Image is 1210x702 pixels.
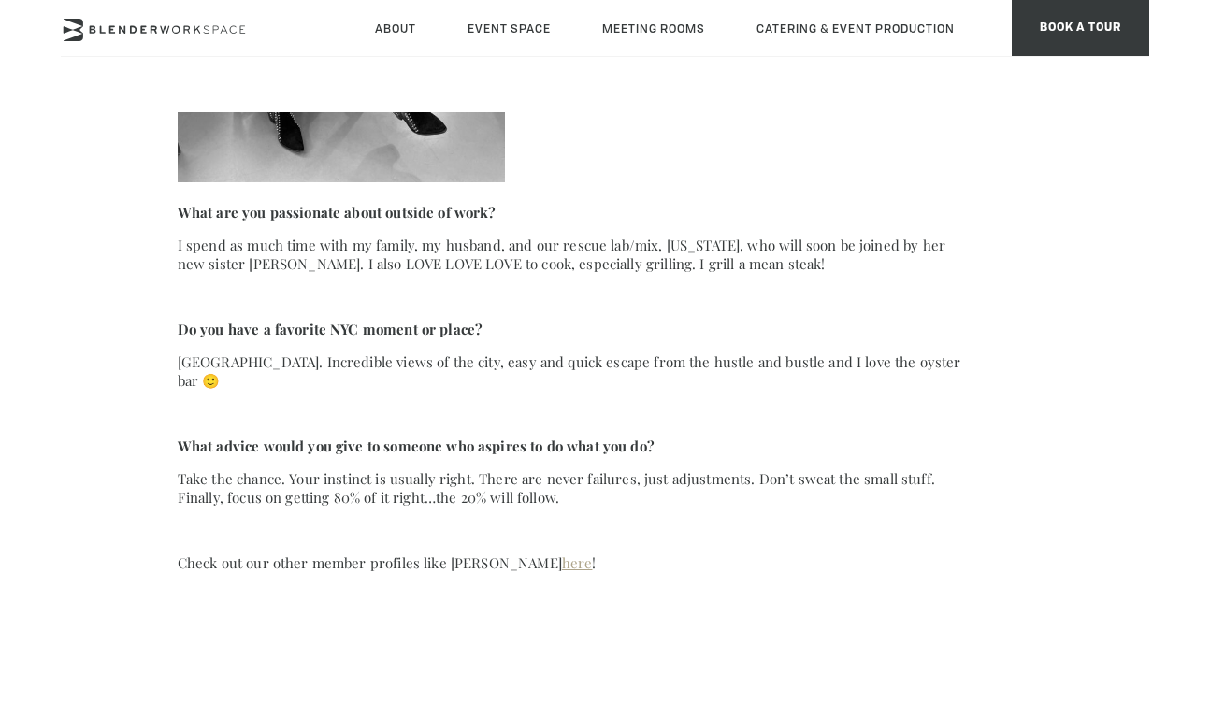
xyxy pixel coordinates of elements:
b: What advice would you give to someone who aspires to do what you do? [178,437,655,455]
b: What are you passionate about outside of work? [178,203,497,222]
b: Do you have a favorite NYC moment or place? [178,320,483,338]
span: Take the chance. Your instinct is usually right. There are never failures, just adjustments. Don’... [178,469,935,507]
p: Check out our other member profiles like [PERSON_NAME] ! [178,553,972,572]
span: I spend as much time with my family, my husband, and our rescue lab/mix, [US_STATE], who will soo... [178,236,945,273]
a: here [562,553,593,572]
span: [GEOGRAPHIC_DATA]. Incredible views of the city, easy and quick escape from the hustle and bustle... [178,352,961,390]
